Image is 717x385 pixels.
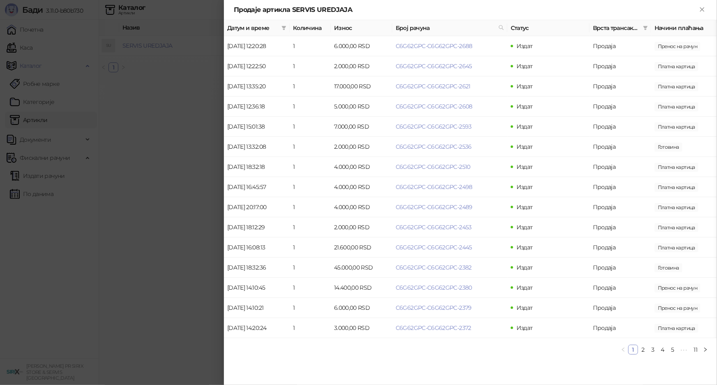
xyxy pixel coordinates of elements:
a: 1 [629,345,638,354]
button: Close [697,5,707,15]
td: 1 [290,117,331,137]
th: Износ [331,20,392,36]
td: [DATE] 15:01:38 [224,117,290,137]
span: C6G62GPC-C6G62GPC-2453 [396,224,472,231]
span: Издат [516,203,533,211]
td: 1 [290,56,331,76]
td: 7.000,00 RSD [331,117,392,137]
td: Продаја [590,117,651,137]
a: 11 [691,345,700,354]
td: 5.000,00 RSD [331,97,392,117]
span: Издат [516,163,533,171]
td: Продаја [590,237,651,258]
span: 4.000,00 [655,183,699,192]
span: Издат [516,324,533,332]
button: C6G62GPC-C6G62GPC-2445 [396,244,472,251]
button: C6G62GPC-C6G62GPC-2379 [396,304,472,311]
span: Издат [516,83,533,90]
th: Врста трансакције [590,20,651,36]
li: Следећа страна [701,345,710,355]
td: [DATE] 20:17:00 [224,197,290,217]
button: C6G62GPC-C6G62GPC-2380 [396,284,472,291]
td: 1 [290,258,331,278]
span: C6G62GPC-C6G62GPC-2489 [396,203,473,211]
a: 2 [639,345,648,354]
button: C6G62GPC-C6G62GPC-2608 [396,103,473,110]
td: 2.000,00 RSD [331,217,392,237]
button: C6G62GPC-C6G62GPC-2382 [396,264,472,271]
td: 1 [290,318,331,338]
span: 4.000,00 [655,163,699,172]
td: Продаја [590,318,651,338]
td: [DATE] 14:10:45 [224,278,290,298]
span: Издат [516,123,533,130]
td: Продаја [590,157,651,177]
a: 5 [668,345,677,354]
span: 8.500,00 [655,122,699,131]
span: Број рачуна [396,23,495,32]
span: 4.000,00 [655,203,699,212]
span: 3.000,00 [655,324,699,333]
span: Издат [516,183,533,191]
td: 1 [290,36,331,56]
td: 1 [290,278,331,298]
td: [DATE] 12:36:18 [224,97,290,117]
td: 6.000,00 RSD [331,298,392,318]
td: [DATE] 14:10:21 [224,298,290,318]
li: Следећих 5 Страна [678,345,691,355]
span: Издат [516,244,533,251]
span: Врста трансакције [593,23,640,32]
li: Претходна страна [618,345,628,355]
span: Издат [516,103,533,110]
td: Продаја [590,298,651,318]
td: Продаја [590,177,651,197]
td: [DATE] 16:08:13 [224,237,290,258]
td: 4.000,00 RSD [331,157,392,177]
span: C6G62GPC-C6G62GPC-2536 [396,143,472,150]
span: Датум и време [227,23,278,32]
span: 45.000,00 [655,263,682,272]
button: C6G62GPC-C6G62GPC-2593 [396,123,472,130]
span: 30.500,00 [655,82,699,91]
td: 1 [290,137,331,157]
span: filter [643,25,648,30]
span: 2.000,00 [655,62,699,71]
span: filter [641,22,650,34]
span: ••• [678,345,691,355]
div: Продаје артикла SERVIS UREDJAJA [234,5,697,15]
td: [DATE] 12:22:50 [224,56,290,76]
td: 2.000,00 RSD [331,137,392,157]
td: 14.400,00 RSD [331,278,392,298]
span: Издат [516,224,533,231]
li: 11 [691,345,701,355]
a: 3 [648,345,657,354]
td: 3.000,00 RSD [331,318,392,338]
th: Количина [290,20,331,36]
button: C6G62GPC-C6G62GPC-2645 [396,62,472,70]
span: filter [280,22,288,34]
span: 2.000,00 [655,143,682,152]
td: [DATE] 13:35:20 [224,76,290,97]
td: [DATE] 13:32:08 [224,137,290,157]
td: Продаја [590,258,651,278]
span: Издат [516,42,533,50]
span: Издат [516,304,533,311]
td: 1 [290,177,331,197]
td: 4.000,00 RSD [331,197,392,217]
a: 4 [658,345,667,354]
span: C6G62GPC-C6G62GPC-2372 [396,324,471,332]
button: C6G62GPC-C6G62GPC-2510 [396,163,470,171]
span: Издат [516,264,533,271]
button: C6G62GPC-C6G62GPC-2621 [396,83,470,90]
td: 2.000,00 RSD [331,56,392,76]
button: C6G62GPC-C6G62GPC-2688 [396,42,473,50]
span: 6.000,00 [655,42,701,51]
